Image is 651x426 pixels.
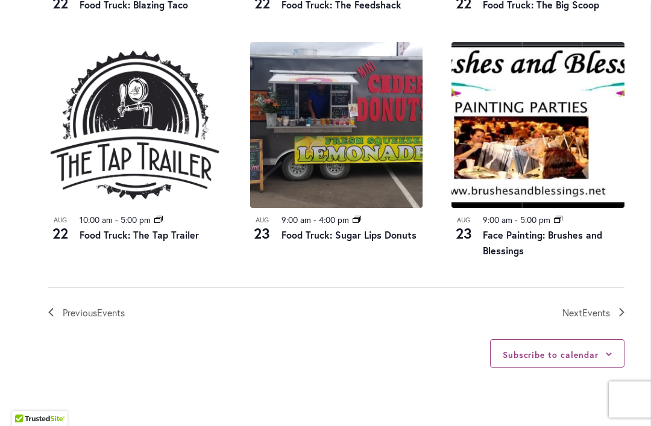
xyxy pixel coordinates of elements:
[483,214,512,225] time: 9:00 am
[121,214,151,225] time: 5:00 pm
[520,214,550,225] time: 5:00 pm
[451,223,476,243] span: 23
[562,305,610,321] span: Next
[281,228,417,241] a: Food Truck: Sugar Lips Donuts
[451,42,624,208] img: Brushes and Blessings – Face Painting
[250,42,423,208] img: Food Truck: Sugar Lips Apple Cider Donuts
[582,306,610,319] span: Events
[250,223,274,243] span: 23
[48,42,221,208] img: Food Truck: The Tap Trailer
[80,214,113,225] time: 10:00 am
[63,305,125,321] span: Previous
[281,214,311,225] time: 9:00 am
[48,223,72,243] span: 22
[313,214,316,225] span: -
[503,349,599,360] button: Subscribe to calendar
[562,305,624,321] a: Next Events
[250,215,274,225] span: Aug
[451,215,476,225] span: Aug
[515,214,518,225] span: -
[115,214,118,225] span: -
[80,228,199,241] a: Food Truck: The Tap Trailer
[9,383,43,417] iframe: Launch Accessibility Center
[48,215,72,225] span: Aug
[483,228,602,257] a: Face Painting: Brushes and Blessings
[48,305,125,321] a: Previous Events
[319,214,349,225] time: 4:00 pm
[97,306,125,319] span: Events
